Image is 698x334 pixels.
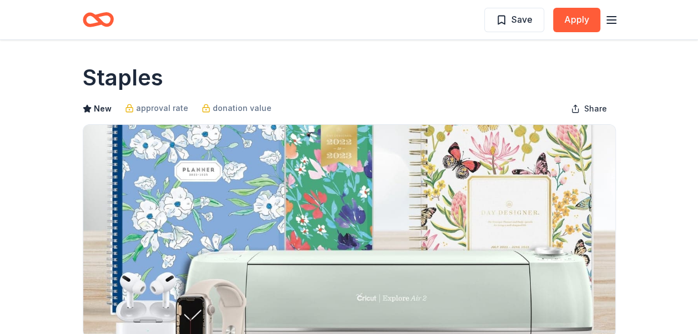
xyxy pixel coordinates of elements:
span: Share [584,102,607,115]
a: donation value [202,102,272,115]
span: approval rate [136,102,188,115]
button: Save [484,8,544,32]
a: approval rate [125,102,188,115]
span: New [94,102,112,115]
h1: Staples [83,62,163,93]
a: Home [83,7,114,33]
span: Save [511,12,533,27]
span: donation value [213,102,272,115]
button: Share [562,98,616,120]
button: Apply [553,8,600,32]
